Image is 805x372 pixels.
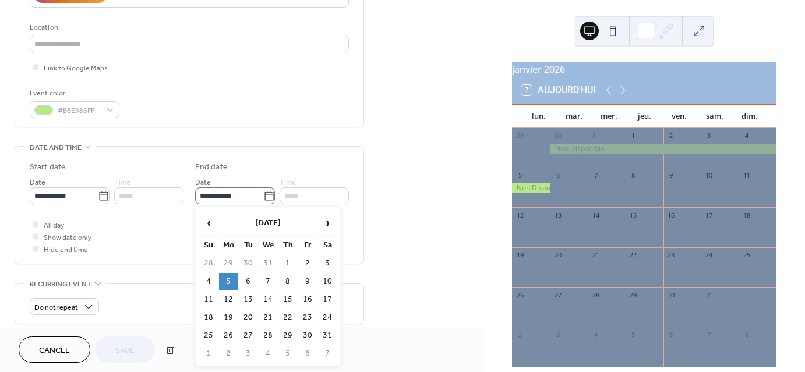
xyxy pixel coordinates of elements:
td: 28 [259,327,277,344]
td: 7 [259,273,277,290]
div: 1 [629,132,638,140]
div: 4 [591,330,600,339]
td: 29 [278,327,297,344]
td: 25 [199,327,218,344]
td: 6 [239,273,257,290]
td: 4 [199,273,218,290]
div: 6 [667,330,676,339]
td: 2 [298,255,317,272]
span: Date [30,176,45,189]
td: 30 [298,327,317,344]
div: 18 [742,211,751,219]
th: We [259,237,277,254]
div: janvier 2026 [512,62,776,76]
div: Non Disponible [550,144,776,154]
td: 3 [318,255,337,272]
span: Date [195,176,211,189]
td: 12 [219,291,238,308]
div: 28 [591,290,600,299]
span: Recurring event [30,278,91,290]
td: 15 [278,291,297,308]
td: 1 [278,255,297,272]
td: 13 [239,291,257,308]
td: 29 [219,255,238,272]
td: 26 [219,327,238,344]
td: 23 [298,309,317,326]
div: Event color [30,87,117,100]
div: 29 [629,290,638,299]
th: Fr [298,237,317,254]
td: 17 [318,291,337,308]
div: 7 [704,330,713,339]
span: Hide end time [44,244,88,256]
div: 1 [742,290,751,299]
div: 5 [629,330,638,339]
span: ‹ [200,211,217,235]
div: 27 [553,290,562,299]
td: 8 [278,273,297,290]
th: Tu [239,237,257,254]
td: 2 [219,345,238,362]
td: 18 [199,309,218,326]
td: 11 [199,291,218,308]
td: 16 [298,291,317,308]
td: 20 [239,309,257,326]
div: ven. [662,105,697,128]
span: › [319,211,336,235]
div: 17 [704,211,713,219]
span: Cancel [39,345,70,357]
span: Time [280,176,296,189]
td: 3 [239,345,257,362]
div: 7 [591,171,600,180]
div: 24 [704,251,713,260]
div: Location [30,22,347,34]
div: 8 [629,171,638,180]
td: 31 [259,255,277,272]
div: 8 [742,330,751,339]
div: sam. [697,105,732,128]
div: jeu. [627,105,662,128]
div: 15 [629,211,638,219]
td: 27 [239,327,257,344]
span: #B8E986FF [58,105,101,117]
div: 23 [667,251,676,260]
div: lun. [521,105,556,128]
td: 10 [318,273,337,290]
div: mar. [556,105,591,128]
div: 11 [742,171,751,180]
div: 29 [516,132,524,140]
td: 19 [219,309,238,326]
td: 28 [199,255,218,272]
td: 22 [278,309,297,326]
span: All day [44,219,64,232]
span: Link to Google Maps [44,62,108,75]
div: 30 [667,290,676,299]
div: 31 [591,132,600,140]
div: 3 [553,330,562,339]
div: Start date [30,161,66,173]
div: 14 [591,211,600,219]
div: 21 [591,251,600,260]
div: 22 [629,251,638,260]
div: mer. [592,105,627,128]
td: 9 [298,273,317,290]
th: Th [278,237,297,254]
div: 30 [553,132,562,140]
div: 25 [742,251,751,260]
th: [DATE] [219,211,317,236]
div: 2 [516,330,524,339]
span: Date and time [30,141,82,154]
div: 10 [704,171,713,180]
div: 5 [516,171,524,180]
div: 26 [516,290,524,299]
span: Do not repeat [34,301,78,314]
td: 4 [259,345,277,362]
td: 21 [259,309,277,326]
td: 1 [199,345,218,362]
div: dim. [732,105,767,128]
td: 5 [278,345,297,362]
div: 16 [667,211,676,219]
div: 3 [704,132,713,140]
span: Show date only [44,232,91,244]
td: 24 [318,309,337,326]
